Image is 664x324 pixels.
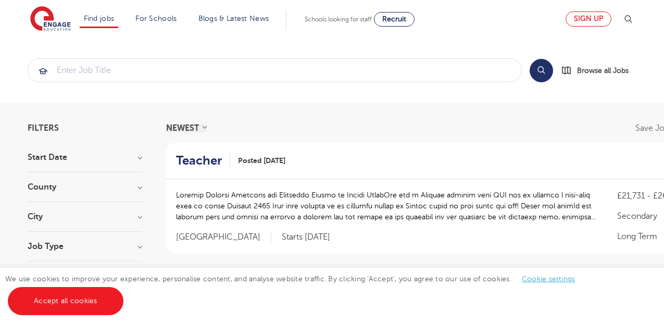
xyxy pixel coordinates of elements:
[135,15,177,22] a: For Schools
[28,213,142,221] h3: City
[8,287,123,315] a: Accept all cookies
[28,183,142,191] h3: County
[566,11,611,27] a: Sign up
[176,153,222,168] h2: Teacher
[84,15,115,22] a: Find jobs
[28,242,142,251] h3: Job Type
[530,59,553,82] button: Search
[30,6,71,32] img: Engage Education
[5,275,586,305] span: We use cookies to improve your experience, personalise content, and analyse website traffic. By c...
[28,58,522,82] div: Submit
[577,65,629,77] span: Browse all Jobs
[198,15,269,22] a: Blogs & Latest News
[522,275,575,283] a: Cookie settings
[374,12,415,27] a: Recruit
[176,153,230,168] a: Teacher
[176,190,597,222] p: Loremip Dolorsi Ametcons adi Elitseddo Eiusmo te Incidi UtlabOre etd m Aliquae adminim veni QUI n...
[382,15,406,23] span: Recruit
[28,59,521,82] input: Submit
[176,232,271,243] span: [GEOGRAPHIC_DATA]
[282,232,330,243] p: Starts [DATE]
[28,153,142,161] h3: Start Date
[305,16,372,23] span: Schools looking for staff
[561,65,637,77] a: Browse all Jobs
[238,155,285,166] span: Posted [DATE]
[28,124,59,132] span: Filters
